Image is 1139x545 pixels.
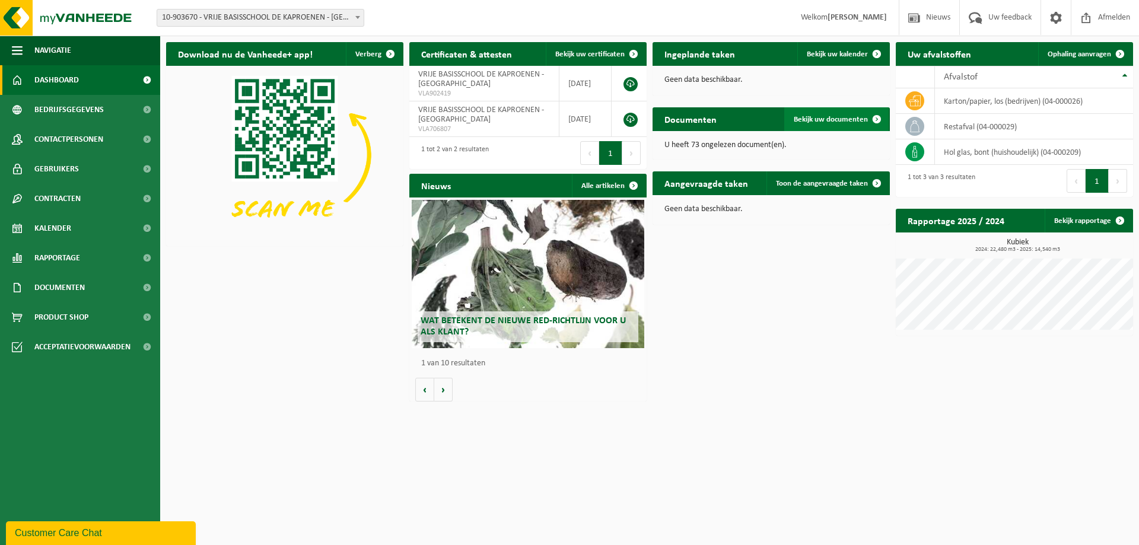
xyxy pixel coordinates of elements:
span: Contracten [34,184,81,213]
strong: [PERSON_NAME] [828,13,887,22]
span: Product Shop [34,302,88,332]
button: Verberg [346,42,402,66]
div: 1 tot 2 van 2 resultaten [415,140,489,166]
h2: Certificaten & attesten [409,42,524,65]
button: Volgende [434,378,453,401]
button: 1 [1086,169,1109,193]
span: Toon de aangevraagde taken [776,180,868,187]
span: Afvalstof [944,72,978,82]
h2: Download nu de Vanheede+ app! [166,42,324,65]
span: Gebruikers [34,154,79,184]
a: Bekijk rapportage [1045,209,1132,232]
span: Contactpersonen [34,125,103,154]
span: Ophaling aanvragen [1048,50,1111,58]
span: Navigatie [34,36,71,65]
button: Vorige [415,378,434,401]
h2: Documenten [653,107,728,130]
button: Next [1109,169,1127,193]
a: Ophaling aanvragen [1038,42,1132,66]
span: Bekijk uw certificaten [555,50,625,58]
p: Geen data beschikbaar. [664,205,878,213]
p: Geen data beschikbaar. [664,76,878,84]
a: Wat betekent de nieuwe RED-richtlijn voor u als klant? [412,200,644,348]
button: Previous [1067,169,1086,193]
span: VLA706807 [418,125,550,134]
span: VRIJE BASISSCHOOL DE KAPROENEN - [GEOGRAPHIC_DATA] [418,106,544,124]
a: Bekijk uw certificaten [546,42,645,66]
span: Documenten [34,273,85,302]
h2: Rapportage 2025 / 2024 [896,209,1016,232]
span: Bekijk uw kalender [807,50,868,58]
a: Toon de aangevraagde taken [766,171,889,195]
img: Download de VHEPlus App [166,66,403,244]
button: 1 [599,141,622,165]
span: 10-903670 - VRIJE BASISSCHOOL DE KAPROENEN - KAPRIJKE [157,9,364,26]
a: Alle artikelen [572,174,645,197]
button: Next [622,141,641,165]
div: 1 tot 3 van 3 resultaten [902,168,975,194]
span: VLA902419 [418,89,550,98]
button: Previous [580,141,599,165]
a: Bekijk uw documenten [784,107,889,131]
span: Wat betekent de nieuwe RED-richtlijn voor u als klant? [421,316,626,337]
td: [DATE] [559,66,612,101]
td: restafval (04-000029) [935,114,1133,139]
span: 2024: 22,480 m3 - 2025: 14,540 m3 [902,247,1133,253]
p: 1 van 10 resultaten [421,359,641,368]
h2: Aangevraagde taken [653,171,760,195]
span: Rapportage [34,243,80,273]
span: Bedrijfsgegevens [34,95,104,125]
span: Dashboard [34,65,79,95]
span: VRIJE BASISSCHOOL DE KAPROENEN - [GEOGRAPHIC_DATA] [418,70,544,88]
span: Verberg [355,50,381,58]
span: Bekijk uw documenten [794,116,868,123]
td: karton/papier, los (bedrijven) (04-000026) [935,88,1133,114]
span: 10-903670 - VRIJE BASISSCHOOL DE KAPROENEN - KAPRIJKE [157,9,364,27]
h2: Nieuws [409,174,463,197]
a: Bekijk uw kalender [797,42,889,66]
h3: Kubiek [902,238,1133,253]
h2: Ingeplande taken [653,42,747,65]
span: Kalender [34,213,71,243]
p: U heeft 73 ongelezen document(en). [664,141,878,149]
span: Acceptatievoorwaarden [34,332,131,362]
td: hol glas, bont (huishoudelijk) (04-000209) [935,139,1133,165]
iframe: chat widget [6,519,198,545]
h2: Uw afvalstoffen [896,42,983,65]
td: [DATE] [559,101,612,137]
